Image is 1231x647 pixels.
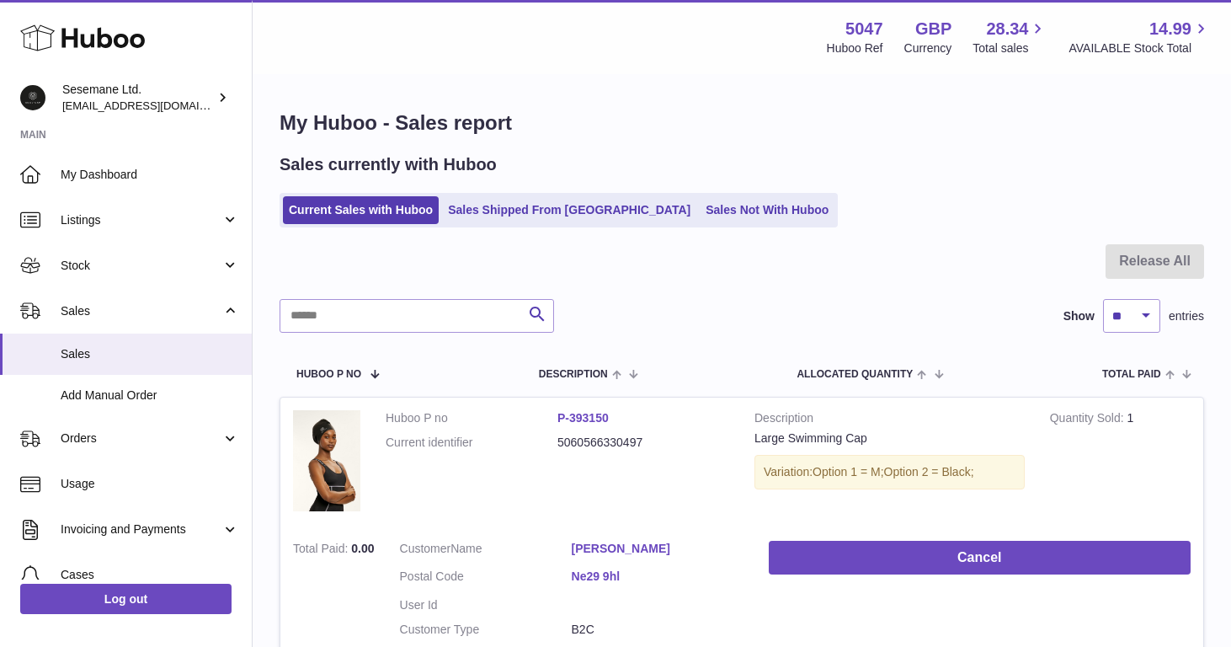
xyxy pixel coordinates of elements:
a: [PERSON_NAME] [572,541,743,557]
span: Customer [400,542,451,555]
span: 14.99 [1149,18,1191,40]
a: Current Sales with Huboo [283,196,439,224]
a: Ne29 9hl [572,569,743,585]
strong: Total Paid [293,542,351,559]
div: Currency [904,40,952,56]
dt: Customer Type [400,622,572,638]
div: Large Swimming Cap [754,430,1025,446]
span: Stock [61,258,221,274]
a: Sales Not With Huboo [700,196,834,224]
span: 28.34 [986,18,1028,40]
a: Sales Shipped From [GEOGRAPHIC_DATA] [442,196,696,224]
dt: Current identifier [386,435,557,451]
a: P-393150 [557,411,609,425]
button: Cancel [769,541,1191,575]
div: Variation: [754,455,1025,489]
span: Sales [61,346,239,362]
span: Add Manual Order [61,388,239,404]
strong: GBP [915,18,951,40]
span: AVAILABLE Stock Total [1068,40,1211,56]
span: Option 1 = M; [813,465,883,479]
a: 28.34 Total sales [973,18,1047,56]
img: 50471738257750.jpeg [293,410,360,511]
span: Total sales [973,40,1047,56]
span: Orders [61,430,221,446]
label: Show [1063,308,1095,324]
strong: Description [754,410,1025,430]
td: 1 [1037,398,1203,528]
dt: Huboo P no [386,410,557,426]
span: [EMAIL_ADDRESS][DOMAIN_NAME] [62,99,248,112]
span: Total paid [1102,369,1161,380]
h2: Sales currently with Huboo [280,153,497,176]
dt: Name [400,541,572,561]
strong: Quantity Sold [1050,411,1127,429]
span: Invoicing and Payments [61,521,221,537]
img: info@soulcap.com [20,85,45,110]
span: Sales [61,303,221,319]
div: Huboo Ref [827,40,883,56]
h1: My Huboo - Sales report [280,110,1204,136]
span: Description [539,369,608,380]
strong: 5047 [845,18,883,40]
span: 0.00 [351,542,374,555]
dt: User Id [400,597,572,613]
dt: Postal Code [400,569,572,589]
a: Log out [20,584,232,614]
div: Sesemane Ltd. [62,82,214,114]
span: Usage [61,476,239,492]
span: entries [1169,308,1204,324]
span: My Dashboard [61,167,239,183]
span: Cases [61,567,239,583]
span: Huboo P no [296,369,361,380]
span: ALLOCATED Quantity [797,369,913,380]
dd: B2C [572,622,743,638]
span: Option 2 = Black; [884,465,974,479]
span: Listings [61,212,221,228]
dd: 5060566330497 [557,435,729,451]
a: 14.99 AVAILABLE Stock Total [1068,18,1211,56]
